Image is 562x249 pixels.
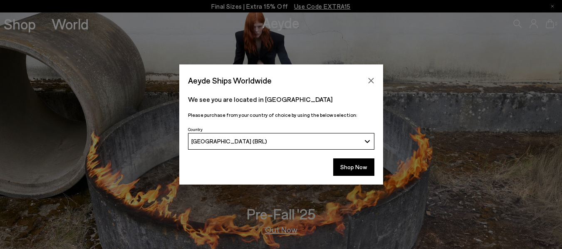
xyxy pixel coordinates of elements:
[333,158,374,176] button: Shop Now
[365,74,377,87] button: Close
[188,94,374,104] p: We see you are located in [GEOGRAPHIC_DATA]
[188,73,272,88] span: Aeyde Ships Worldwide
[191,138,267,145] span: [GEOGRAPHIC_DATA] (BRL)
[188,127,203,132] span: Country
[188,111,374,119] p: Please purchase from your country of choice by using the below selection:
